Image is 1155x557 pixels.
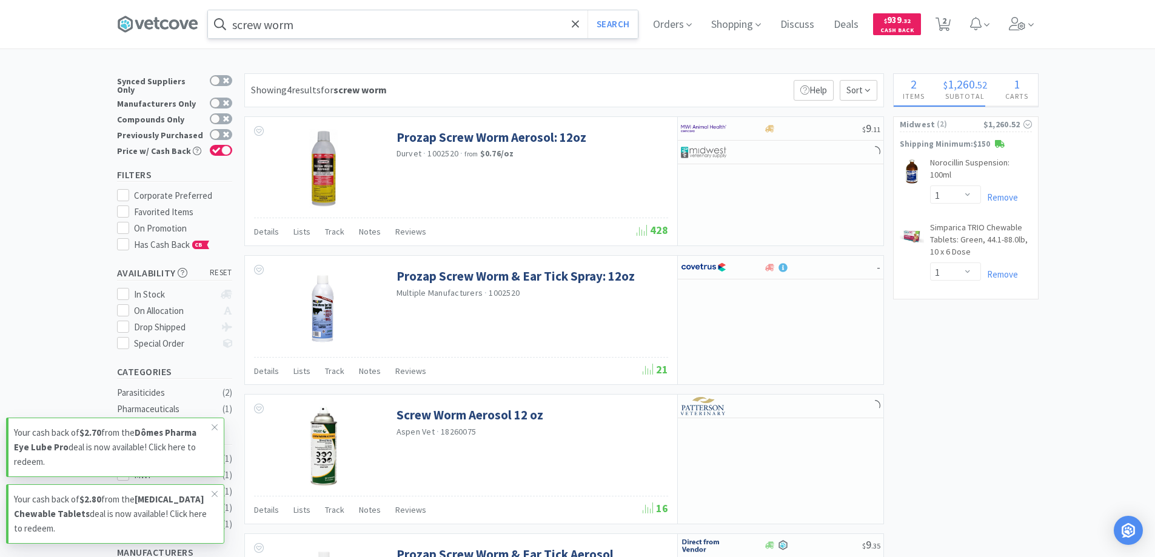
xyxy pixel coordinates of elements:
[873,8,921,41] a: $939.32Cash Back
[333,84,387,96] strong: screw worm
[321,84,387,96] span: for
[902,17,911,25] span: . 32
[134,239,210,250] span: Has Cash Back
[871,125,880,134] span: . 11
[983,118,1032,131] div: $1,260.52
[397,426,435,437] a: Aspen Vet
[397,407,543,423] a: Screw Worm Aerosol 12 oz
[325,226,344,237] span: Track
[117,145,204,155] div: Price w/ Cash Back
[134,188,232,203] div: Corporate Preferred
[936,118,983,130] span: ( 2 )
[223,385,232,400] div: ( 2 )
[79,493,101,505] strong: $2.80
[397,268,635,284] a: Prozap Screw Worm & Ear Tick Spray: 12oz
[117,98,204,108] div: Manufacturers Only
[948,76,975,92] span: 1,260
[309,129,338,208] img: cd52cb5fbb11470db508591dc2107662_115754.png
[223,402,232,416] div: ( 1 )
[254,365,279,376] span: Details
[117,402,215,416] div: Pharmaceuticals
[643,362,668,376] span: 21
[223,468,232,482] div: ( 1 )
[900,224,924,248] img: 4eb415ab155545f18d7aaced85348cd7_368676.jpeg
[1114,516,1143,545] div: Open Intercom Messenger
[134,287,215,302] div: In Stock
[862,541,866,550] span: $
[251,82,387,98] div: Showing 4 results
[681,258,726,276] img: 77fca1acd8b6420a9015268ca798ef17_1.png
[880,27,914,35] span: Cash Back
[397,148,422,159] a: Durvet
[981,192,1018,203] a: Remove
[359,226,381,237] span: Notes
[395,226,426,237] span: Reviews
[460,148,463,159] span: ·
[301,268,346,347] img: e55ad4b1d5314333b207ad4c730008c0_551753.png
[884,17,887,25] span: $
[284,407,363,485] img: cc1602f12fbe48d697fb304e7613c41f_151787.jpeg
[134,336,215,351] div: Special Order
[223,484,232,499] div: ( 1 )
[254,504,279,515] span: Details
[437,426,439,437] span: ·
[193,241,205,248] span: CB
[464,150,478,158] span: from
[293,365,310,376] span: Lists
[293,504,310,515] span: Lists
[637,223,668,237] span: 428
[877,260,880,274] span: -
[117,113,204,124] div: Compounds Only
[134,205,232,219] div: Favorited Items
[325,504,344,515] span: Track
[484,287,487,298] span: ·
[871,541,880,550] span: . 35
[934,90,996,102] h4: Subtotal
[930,157,1032,185] a: Norocillin Suspension: 100ml
[14,492,212,536] p: Your cash back of from the deal is now available! Click here to redeem.
[293,226,310,237] span: Lists
[423,148,426,159] span: ·
[359,504,381,515] span: Notes
[208,10,638,38] input: Search by item, sku, manufacturer, ingredient, size...
[117,385,215,400] div: Parasiticides
[681,143,726,161] img: 4dd14cff54a648ac9e977f0c5da9bc2e_5.png
[427,148,458,159] span: 1002520
[134,221,232,236] div: On Promotion
[996,90,1038,102] h4: Carts
[588,10,638,38] button: Search
[223,517,232,532] div: ( 1 )
[397,129,586,145] a: Prozap Screw Worm Aerosol: 12oz
[480,148,514,159] strong: $0.76 / oz
[931,21,956,32] a: 2
[794,80,834,101] p: Help
[930,222,1032,262] a: Simparica TRIO Chewable Tablets: Green, 44.1-88.0lb, 10 x 6 Dose
[134,304,215,318] div: On Allocation
[681,397,726,415] img: f5e969b455434c6296c6d81ef179fa71_3.png
[911,76,917,92] span: 2
[1014,76,1020,92] span: 1
[223,452,232,466] div: ( 1 )
[981,268,1018,280] a: Remove
[117,75,204,94] div: Synced Suppliers Only
[395,504,426,515] span: Reviews
[223,501,232,515] div: ( 1 )
[894,90,934,102] h4: Items
[934,78,996,90] div: .
[489,287,520,298] span: 1002520
[862,125,866,134] span: $
[117,266,232,280] h5: Availability
[441,426,476,437] span: 18260075
[977,79,987,91] span: 52
[395,365,426,376] span: Reviews
[117,168,232,182] h5: Filters
[894,138,1038,151] p: Shipping Minimum: $150
[900,118,936,131] span: Midwest
[884,14,911,25] span: 939
[681,119,726,138] img: f6b2451649754179b5b4e0c70c3f7cb0_2.png
[681,536,726,555] img: c67096674d5b41e1bca769e75293f8dd_19.png
[325,365,344,376] span: Track
[643,501,668,515] span: 16
[943,79,948,91] span: $
[210,267,232,279] span: reset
